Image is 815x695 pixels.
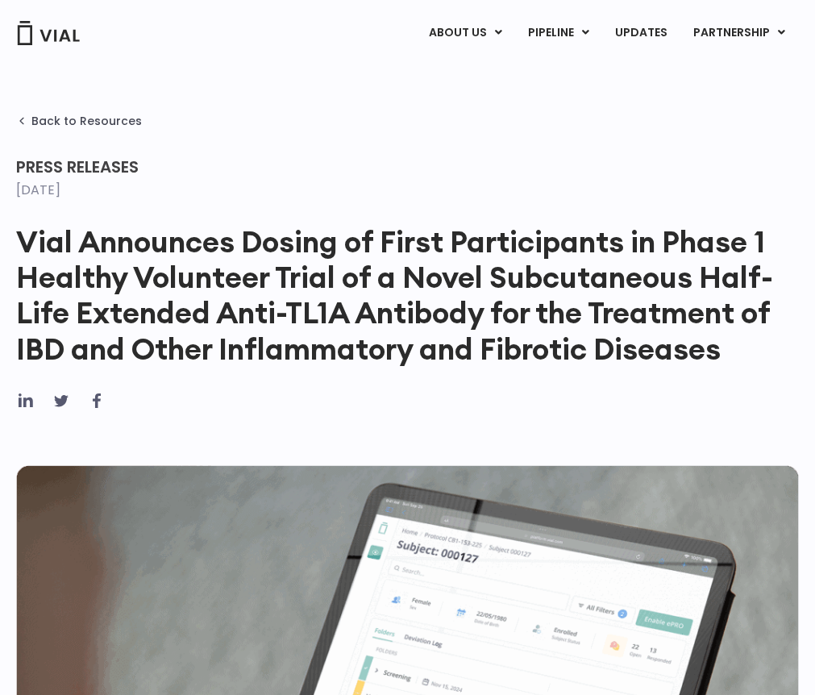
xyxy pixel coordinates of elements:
[602,19,680,47] a: UPDATES
[515,19,601,47] a: PIPELINEMenu Toggle
[680,19,798,47] a: PARTNERSHIPMenu Toggle
[16,114,142,127] a: Back to Resources
[87,391,106,410] div: Share on facebook
[52,391,71,410] div: Share on twitter
[16,181,60,199] time: [DATE]
[31,114,142,127] span: Back to Resources
[16,21,81,45] img: Vial Logo
[16,391,35,410] div: Share on linkedin
[416,19,514,47] a: ABOUT USMenu Toggle
[16,224,799,368] h1: Vial Announces Dosing of First Participants in Phase 1 Healthy Volunteer Trial of a Novel Subcuta...
[16,156,139,178] span: Press Releases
